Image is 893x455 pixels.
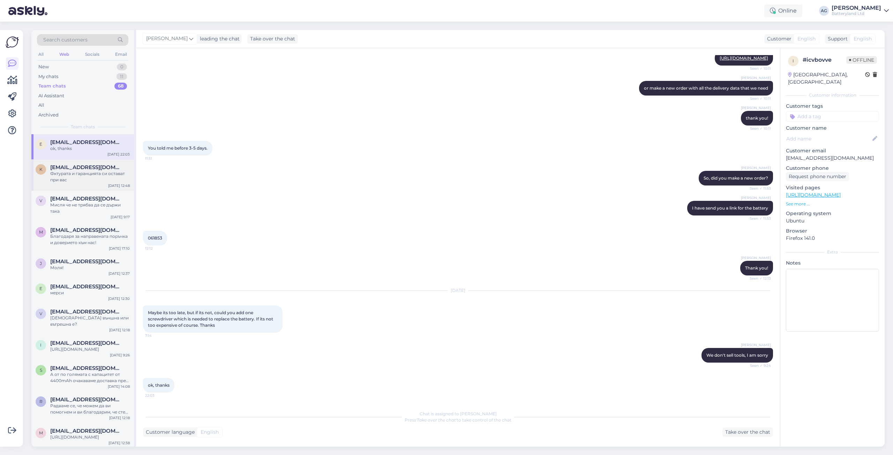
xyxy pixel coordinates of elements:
[108,440,130,446] div: [DATE] 12:38
[50,371,130,384] div: А от по голямата с капацитет от 4400mAh очакаваме доставка през Декември месец
[745,216,771,221] span: Seen ✓ 11:53
[50,346,130,352] div: [URL][DOMAIN_NAME]
[786,165,879,172] p: Customer phone
[148,310,274,328] span: Maybe its too late, but if its not, could you add one screwdriver which is needed to replace the ...
[109,246,130,251] div: [DATE] 17:10
[786,201,879,207] p: See more ...
[38,102,44,109] div: All
[197,35,240,43] div: leading the chat
[38,73,58,80] div: My chats
[786,259,879,267] p: Notes
[832,11,881,16] div: Batteryland Ltd
[706,352,768,358] span: We don't sell tools, I am sorry
[832,5,889,16] a: [PERSON_NAME]Batteryland Ltd
[50,233,130,246] div: Благодаря за направената поръчка и доверието към нас!
[420,411,497,416] span: Chat is assigned to [PERSON_NAME]
[114,50,128,59] div: Email
[722,427,773,437] div: Take over the chat
[50,315,130,327] div: [DEMOGRAPHIC_DATA] външна или вътрешна е?
[720,55,768,61] a: [URL][DOMAIN_NAME]
[145,333,171,338] span: 7:14
[143,429,195,436] div: Customer language
[109,327,130,333] div: [DATE] 12:18
[50,396,123,403] span: radoslav_haitov@abv.bg
[50,428,123,434] span: m_a_g_i_c@abv.bg
[786,147,879,154] p: Customer email
[247,34,298,44] div: Take over the chat
[786,235,879,242] p: Firefox 141.0
[39,142,42,147] span: e
[58,50,70,59] div: Web
[148,145,208,151] span: You told me before 3-5 days.
[741,105,771,111] span: [PERSON_NAME]
[50,309,123,315] span: vwvalko@abv.bg
[37,50,45,59] div: All
[854,35,872,43] span: English
[704,175,768,181] span: So, did you make a new order?
[50,265,130,271] div: Моля!
[117,73,127,80] div: 11
[114,83,127,90] div: 68
[50,340,123,346] span: isaacmanda043@gmail.com
[745,126,771,131] span: Seen ✓ 10:11
[786,227,879,235] p: Browser
[110,352,130,358] div: [DATE] 9:26
[145,156,171,161] span: 11:51
[40,367,42,373] span: s
[825,35,848,43] div: Support
[50,164,123,170] span: karakerezow@abv.bg
[786,249,879,255] div: Extra
[803,56,846,64] div: # icvbovve
[786,103,879,110] p: Customer tags
[50,434,130,440] div: [URL][DOMAIN_NAME]
[745,66,771,71] span: Seen ✓ 10:11
[786,111,879,122] input: Add a tag
[50,202,130,214] div: Мисля че не трябва да се държи така
[405,417,511,423] span: Press to take control of the chat
[71,124,95,130] span: Team chats
[786,92,879,98] div: Customer information
[50,139,123,145] span: eduardharsing@yahoo.com
[111,214,130,220] div: [DATE] 9:17
[201,429,219,436] span: English
[107,152,130,157] div: [DATE] 22:03
[416,417,457,423] i: 'Take over the chat'
[786,172,849,181] div: Request phone number
[786,184,879,191] p: Visited pages
[692,205,768,211] span: I have send you a link for the battery
[108,296,130,301] div: [DATE] 12:30
[40,261,42,266] span: j
[50,258,123,265] span: jeduah@gmail.com
[143,287,773,294] div: [DATE]
[797,35,816,43] span: English
[109,415,130,420] div: [DATE] 12:18
[786,154,879,162] p: [EMAIL_ADDRESS][DOMAIN_NAME]
[50,290,130,296] div: мерси
[764,35,791,43] div: Customer
[50,196,123,202] span: vwvalko@abv.bg
[741,255,771,260] span: [PERSON_NAME]
[746,115,768,121] span: thank you!
[38,63,49,70] div: New
[108,183,130,188] div: [DATE] 12:48
[745,96,771,101] span: Seen ✓ 10:11
[39,286,42,291] span: e
[39,229,43,235] span: m
[741,342,771,348] span: [PERSON_NAME]
[819,6,829,16] div: AG
[39,198,42,203] span: v
[745,186,771,191] span: Seen ✓ 11:53
[108,271,130,276] div: [DATE] 12:37
[741,75,771,81] span: [PERSON_NAME]
[117,63,127,70] div: 0
[108,384,130,389] div: [DATE] 14:08
[146,35,188,43] span: [PERSON_NAME]
[148,382,170,388] span: ok, thanks
[786,192,841,198] a: [URL][DOMAIN_NAME]
[39,311,42,316] span: v
[40,342,42,348] span: i
[788,71,865,86] div: [GEOGRAPHIC_DATA], [GEOGRAPHIC_DATA]
[50,283,123,290] span: elektra_co@abv.bg
[43,36,88,44] span: Search customers
[745,363,771,368] span: Seen ✓ 9:24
